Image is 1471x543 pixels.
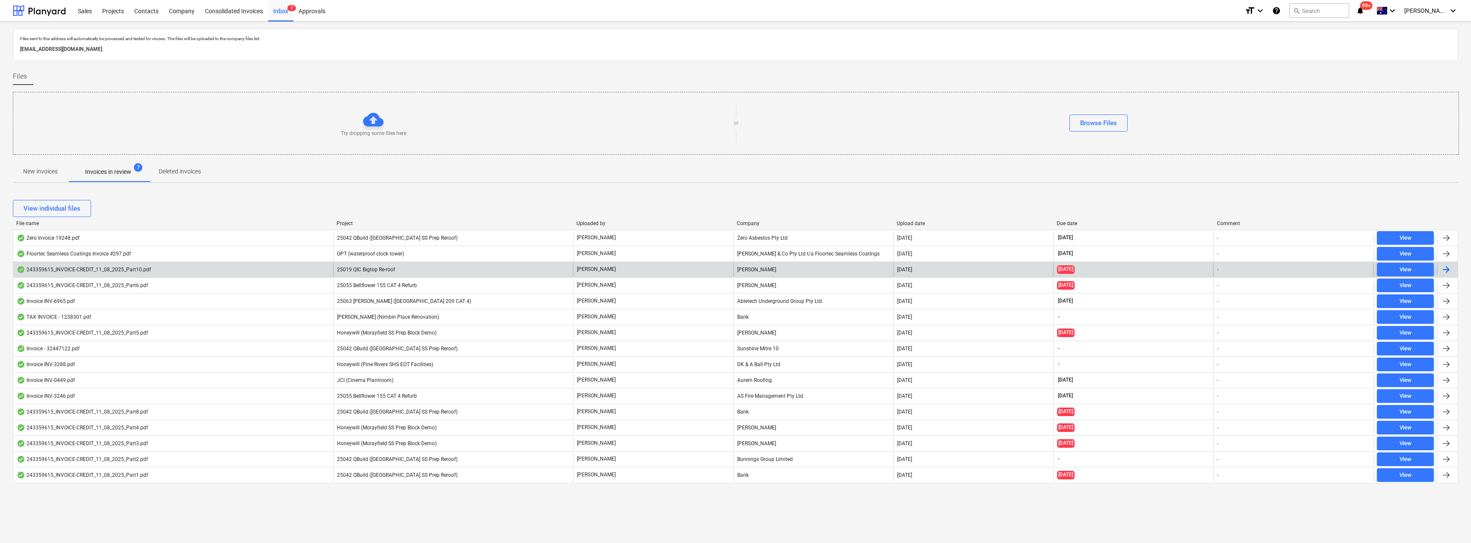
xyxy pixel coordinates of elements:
div: OCR finished [17,393,25,399]
p: Invoices in review [85,167,131,176]
span: [DATE] [1057,250,1074,257]
div: View [1400,391,1412,401]
span: 25063 Keyton (Chancellor Park 209 CAT 4) [337,298,471,304]
button: View [1377,468,1434,482]
button: View [1377,294,1434,308]
div: - [1217,298,1218,304]
button: View [1377,389,1434,403]
span: [DATE] [1057,329,1075,337]
div: OCR finished [17,440,25,447]
div: View [1400,344,1412,354]
div: 243359615_INVOICE-CREDIT_11_08_2025_Part6.pdf [17,282,148,289]
p: or [734,120,738,127]
p: [PERSON_NAME] [577,234,616,241]
div: [PERSON_NAME] [733,437,893,450]
div: - [1217,425,1218,431]
p: Try dropping some files here [341,130,406,137]
div: OCR finished [17,361,25,368]
p: [PERSON_NAME] [577,440,616,447]
div: [DATE] [897,456,912,462]
div: View [1400,281,1412,291]
div: Sunshine Mitre 10 [733,342,893,355]
div: View [1400,455,1412,464]
p: [PERSON_NAME] [577,455,616,463]
div: [DATE] [897,346,912,352]
span: Honeywill (Morayfield SS Prep Block Demo) [337,440,437,446]
p: [PERSON_NAME] [577,471,616,478]
p: [PERSON_NAME] [577,376,616,384]
div: OCR finished [17,282,25,289]
div: Invoice INV-6965.pdf [17,298,75,305]
p: New invoices [23,167,58,176]
div: OCR finished [17,266,25,273]
div: View [1400,439,1412,449]
div: View [1400,265,1412,275]
p: [EMAIL_ADDRESS][DOMAIN_NAME] [20,45,1451,54]
div: Browse Files [1080,117,1117,129]
span: [DATE] [1057,471,1075,479]
span: [DATE] [1057,392,1074,399]
p: [PERSON_NAME] [577,266,616,273]
p: [PERSON_NAME] [577,424,616,431]
div: - [1217,409,1218,415]
div: Zero Asbestos Pty Ltd [733,231,893,245]
button: View [1377,310,1434,324]
div: [DATE] [897,298,912,304]
span: - [1057,361,1060,368]
button: View [1377,373,1434,387]
button: View [1377,342,1434,355]
div: OCR finished [17,456,25,463]
div: - [1217,282,1218,288]
button: View [1377,263,1434,276]
div: View [1400,407,1412,417]
span: Patrick Lovekin (Nimbin Place Renovation) [337,314,439,320]
div: [DATE] [897,393,912,399]
div: OCR finished [17,314,25,320]
span: 25019 QIC Bigtop Re-roof [337,267,395,273]
div: [DATE] [897,361,912,367]
span: Honeywill (Pine Rivers SHS EOT Facilities) [337,361,433,367]
div: [DATE] [897,472,912,478]
div: OCR finished [17,250,25,257]
div: Bank [733,310,893,324]
div: 243359615_INVOICE-CREDIT_11_08_2025_Part10.pdf [17,266,151,273]
div: Company [737,220,890,226]
div: OCR finished [17,235,25,241]
span: - [1057,455,1060,463]
div: Bank [733,405,893,419]
span: 25042 QBuild (Sunshine Beach SS Prep Reroof) [337,472,458,478]
span: 25042 QBuild (Sunshine Beach SS Prep Reroof) [337,346,458,352]
div: - [1217,235,1218,241]
div: [DATE] [897,377,912,383]
button: View [1377,405,1434,419]
div: 243359615_INVOICE-CREDIT_11_08_2025_Part4.pdf [17,424,148,431]
span: - [1057,345,1060,352]
span: [DATE] [1057,281,1075,289]
span: [DATE] [1057,265,1075,273]
div: - [1217,472,1218,478]
div: [DATE] [897,235,912,241]
div: [DATE] [897,282,912,288]
div: Comment [1217,220,1370,226]
button: View [1377,452,1434,466]
span: Honeywill (Morayfield SS Prep Block Demo) [337,425,437,431]
div: - [1217,361,1218,367]
div: - [1217,377,1218,383]
p: [PERSON_NAME] [577,361,616,368]
div: - [1217,267,1218,273]
div: [PERSON_NAME] [733,279,893,292]
button: View [1377,326,1434,340]
div: Invoice INV-3246.pdf [17,393,75,399]
div: 243359615_INVOICE-CREDIT_11_08_2025_Part8.pdf [17,408,148,415]
div: [DATE] [897,409,912,415]
p: Files sent to this address will automatically be processed and tested for viruses. The files will... [20,36,1451,41]
div: View [1400,376,1412,385]
div: [DATE] [897,425,912,431]
div: [PERSON_NAME] [733,263,893,276]
div: - [1217,330,1218,336]
div: Due date [1057,220,1210,226]
div: OCR finished [17,345,25,352]
span: 7 [287,5,296,11]
button: View [1377,437,1434,450]
div: - [1217,393,1218,399]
